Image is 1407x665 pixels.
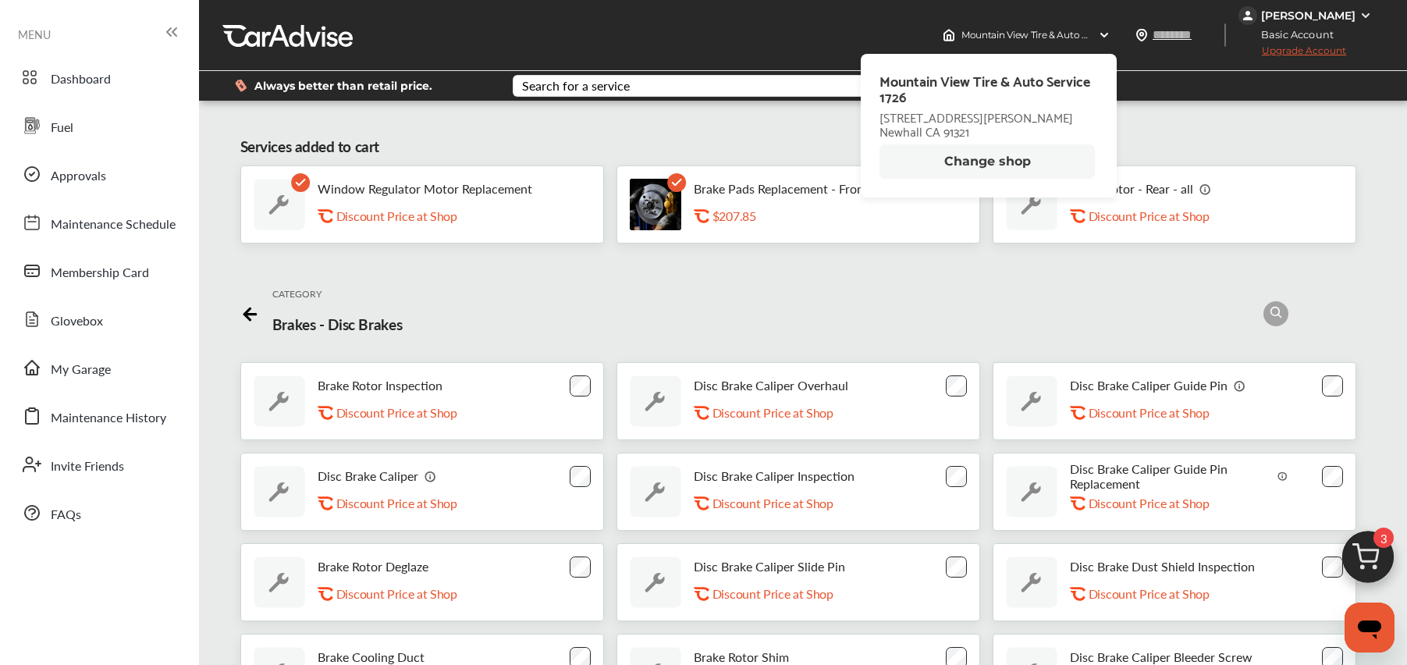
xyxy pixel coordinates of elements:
[318,559,428,574] p: Brake Rotor Deglaze
[1345,603,1395,653] iframe: Button to launch messaging window, conversation in progress
[1089,208,1245,223] div: Discount Price at Shop
[51,505,81,525] span: FAQs
[318,468,418,483] p: Disc Brake Caliper
[694,559,845,574] p: Disc Brake Caliper Slide Pin
[1070,649,1252,664] p: Disc Brake Caliper Bleeder Screw
[51,215,176,235] span: Maintenance Schedule
[1261,9,1355,23] div: [PERSON_NAME]
[879,124,1098,138] span: Newhall CA 91321
[235,79,247,92] img: dollor_label_vector.a70140d1.svg
[425,470,437,482] img: info_icon_vector.svg
[961,29,1384,41] span: Mountain View Tire & Auto Service 1726 , [STREET_ADDRESS][PERSON_NAME] Newhall , CA 91321
[51,360,111,380] span: My Garage
[630,557,681,608] img: default_wrench_icon.d1a43860.svg
[336,496,457,510] p: Discount Price at Shop
[1331,524,1405,599] img: cart_icon.3d0951e8.svg
[240,136,379,158] div: Services added to cart
[1089,586,1210,601] p: Discount Price at Shop
[14,444,183,485] a: Invite Friends
[318,378,442,393] p: Brake Rotor Inspection
[318,181,532,196] p: Window Regulator Motor Replacement
[943,29,955,41] img: header-home-logo.8d720a4f.svg
[694,649,789,664] p: Brake Rotor Shim
[1089,496,1210,510] p: Discount Price at Shop
[254,179,305,230] img: default_wrench_icon.d1a43860.svg
[1070,378,1228,393] p: Disc Brake Caliper Guide Pin
[336,586,457,601] p: Discount Price at Shop
[712,405,833,420] p: Discount Price at Shop
[272,314,402,335] p: Brakes - Disc Brakes
[51,457,124,477] span: Invite Friends
[712,208,869,223] div: $207.85
[1006,466,1057,517] img: default_wrench_icon.d1a43860.svg
[14,202,183,243] a: Maintenance Schedule
[1098,29,1110,41] img: header-down-arrow.9dd2ce7d.svg
[694,378,848,393] p: Disc Brake Caliper Overhaul
[1238,6,1257,25] img: jVpblrzwTbfkPYzPPzSLxeg0AAAAASUVORK5CYII=
[272,287,322,300] p: CATEGORY
[694,181,869,196] p: Brake Pads Replacement - Front
[879,73,1098,104] span: Mountain View Tire & Auto Service 1726
[14,299,183,340] a: Glovebox
[336,405,457,420] p: Discount Price at Shop
[630,179,681,230] img: brake-pads-replacement-thumb.jpg
[318,649,425,664] p: Brake Cooling Duct
[51,166,106,187] span: Approvals
[14,154,183,194] a: Approvals
[14,105,183,146] a: Fuel
[1135,29,1148,41] img: location_vector.a44bc228.svg
[630,466,681,517] img: default_wrench_icon.d1a43860.svg
[14,396,183,436] a: Maintenance History
[712,496,833,510] p: Discount Price at Shop
[14,251,183,291] a: Membership Card
[879,144,1095,179] button: Change shop
[51,408,166,429] span: Maintenance History
[1277,471,1288,482] img: info_icon_vector.svg
[254,466,305,517] img: default_wrench_icon.d1a43860.svg
[254,375,305,427] img: default_wrench_icon.d1a43860.svg
[1070,461,1271,491] p: Disc Brake Caliper Guide Pin Replacement
[1006,557,1057,608] img: default_wrench_icon.d1a43860.svg
[14,57,183,98] a: Dashboard
[51,311,103,332] span: Glovebox
[1070,181,1193,196] p: Brake Rotor - Rear - all
[14,493,183,533] a: FAQs
[1199,183,1212,195] img: info_icon_vector.svg
[51,118,73,138] span: Fuel
[630,375,681,427] img: default_wrench_icon.d1a43860.svg
[14,347,183,388] a: My Garage
[51,69,111,90] span: Dashboard
[18,28,51,41] span: MENU
[1006,375,1057,427] img: default_wrench_icon.d1a43860.svg
[51,263,149,283] span: Membership Card
[522,80,630,92] div: Search for a service
[1224,23,1226,47] img: header-divider.bc55588e.svg
[879,110,1098,124] span: [STREET_ADDRESS][PERSON_NAME]
[694,468,855,483] p: Disc Brake Caliper Inspection
[1089,405,1210,420] p: Discount Price at Shop
[1070,559,1255,574] p: Disc Brake Dust Shield Inspection
[1240,27,1345,43] span: Basic Account
[254,80,432,91] span: Always better than retail price.
[336,208,492,223] div: Discount Price at Shop
[254,557,305,608] img: default_wrench_icon.d1a43860.svg
[1006,179,1057,230] img: default_wrench_icon.d1a43860.svg
[1234,379,1246,392] img: info_icon_vector.svg
[1373,528,1394,548] span: 3
[1359,9,1372,22] img: WGsFRI8htEPBVLJbROoPRyZpYNWhNONpIPPETTm6eUC0GeLEiAAAAAElFTkSuQmCC
[712,586,833,601] p: Discount Price at Shop
[1238,44,1346,64] span: Upgrade Account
